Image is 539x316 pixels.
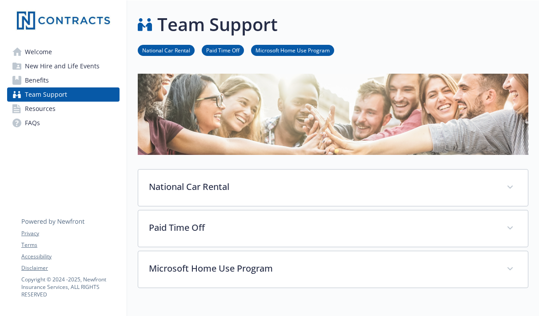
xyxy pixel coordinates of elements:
[138,74,528,155] img: team support page banner
[202,46,244,54] a: Paid Time Off
[25,102,56,116] span: Resources
[138,46,195,54] a: National Car Rental
[138,210,528,247] div: Paid Time Off
[21,253,119,261] a: Accessibility
[138,251,528,288] div: Microsoft Home Use Program
[21,229,119,237] a: Privacy
[149,262,496,275] p: Microsoft Home Use Program
[25,45,52,59] span: Welcome
[138,170,528,206] div: National Car Rental
[25,116,40,130] span: FAQs
[25,73,49,87] span: Benefits
[7,73,120,87] a: Benefits
[21,276,119,298] p: Copyright © 2024 - 2025 , Newfront Insurance Services, ALL RIGHTS RESERVED
[7,59,120,73] a: New Hire and Life Events
[7,87,120,102] a: Team Support
[25,87,67,102] span: Team Support
[149,180,496,194] p: National Car Rental
[157,11,278,38] h1: Team Support
[7,116,120,130] a: FAQs
[251,46,334,54] a: Microsoft Home Use Program
[25,59,100,73] span: New Hire and Life Events
[149,221,496,234] p: Paid Time Off
[7,102,120,116] a: Resources
[21,264,119,272] a: Disclaimer
[21,241,119,249] a: Terms
[7,45,120,59] a: Welcome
